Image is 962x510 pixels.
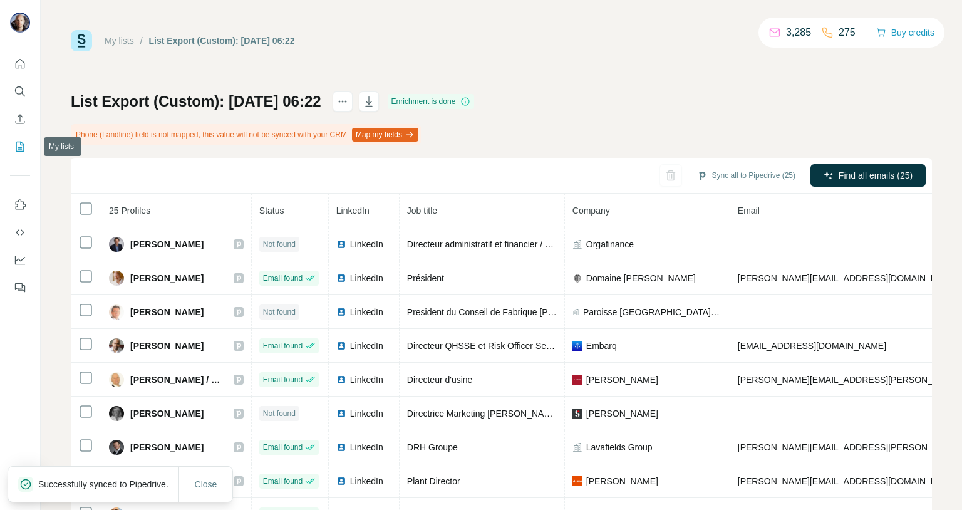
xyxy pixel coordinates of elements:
[10,108,30,130] button: Enrich CSV
[10,53,30,75] button: Quick start
[263,239,296,250] span: Not found
[140,34,143,47] li: /
[336,239,346,249] img: LinkedIn logo
[336,206,370,216] span: LinkedIn
[786,25,811,40] p: 3,285
[10,249,30,271] button: Dashboard
[71,124,421,145] div: Phone (Landline) field is not mapped, this value will not be synced with your CRM
[407,442,458,452] span: DRH Groupe
[738,273,958,283] span: [PERSON_NAME][EMAIL_ADDRESS][DOMAIN_NAME]
[195,478,217,491] span: Close
[130,373,221,386] span: [PERSON_NAME] / eMBA
[407,476,460,486] span: Plant Director
[738,341,886,351] span: [EMAIL_ADDRESS][DOMAIN_NAME]
[263,442,303,453] span: Email found
[352,128,418,142] button: Map my fields
[336,307,346,317] img: LinkedIn logo
[407,239,619,249] span: Directeur administratif et financier / consultant Finance
[109,372,124,387] img: Avatar
[407,273,444,283] span: Président
[10,13,30,33] img: Avatar
[586,407,658,420] span: [PERSON_NAME]
[336,442,346,452] img: LinkedIn logo
[586,238,634,251] span: Orgafinance
[130,306,204,318] span: [PERSON_NAME]
[738,476,958,486] span: [PERSON_NAME][EMAIL_ADDRESS][DOMAIN_NAME]
[263,273,303,284] span: Email found
[71,91,321,112] h1: List Export (Custom): [DATE] 06:22
[407,307,612,317] span: President du Conseil de Fabrique [PERSON_NAME]
[336,273,346,283] img: LinkedIn logo
[259,206,284,216] span: Status
[407,341,561,351] span: Directeur QHSSE et Risk Officer Senior
[149,34,295,47] div: List Export (Custom): [DATE] 06:22
[586,340,617,352] span: Embarq
[336,409,346,419] img: LinkedIn logo
[263,306,296,318] span: Not found
[263,408,296,419] span: Not found
[572,273,582,283] img: company-logo
[586,475,658,487] span: [PERSON_NAME]
[350,441,383,454] span: LinkedIn
[105,36,134,46] a: My lists
[186,473,226,496] button: Close
[336,341,346,351] img: LinkedIn logo
[583,306,722,318] span: Paroisse [GEOGRAPHIC_DATA][PERSON_NAME]
[109,206,150,216] span: 25 Profiles
[109,440,124,455] img: Avatar
[130,238,204,251] span: [PERSON_NAME]
[572,206,610,216] span: Company
[130,272,204,284] span: [PERSON_NAME]
[71,30,92,51] img: Surfe Logo
[10,276,30,299] button: Feedback
[263,476,303,487] span: Email found
[810,164,926,187] button: Find all emails (25)
[839,169,913,182] span: Find all emails (25)
[109,406,124,421] img: Avatar
[407,375,473,385] span: Directeur d'usine
[407,409,560,419] span: Directrice Marketing [PERSON_NAME]
[130,441,204,454] span: [PERSON_NAME]
[109,237,124,252] img: Avatar
[350,306,383,318] span: LinkedIn
[336,375,346,385] img: LinkedIn logo
[10,221,30,244] button: Use Surfe API
[586,373,658,386] span: [PERSON_NAME]
[10,80,30,103] button: Search
[263,340,303,351] span: Email found
[586,441,653,454] span: Lavafields Group
[688,166,804,185] button: Sync all to Pipedrive (25)
[350,373,383,386] span: LinkedIn
[109,338,124,353] img: Avatar
[109,271,124,286] img: Avatar
[10,194,30,216] button: Use Surfe on LinkedIn
[876,24,934,41] button: Buy credits
[572,341,582,351] img: company-logo
[388,94,475,109] div: Enrichment is done
[130,340,204,352] span: [PERSON_NAME]
[350,238,383,251] span: LinkedIn
[263,374,303,385] span: Email found
[572,375,582,385] img: company-logo
[38,478,178,491] p: Successfully synced to Pipedrive.
[572,409,582,419] img: company-logo
[336,476,346,486] img: LinkedIn logo
[333,91,353,112] button: actions
[350,407,383,420] span: LinkedIn
[10,135,30,158] button: My lists
[586,272,696,284] span: Domaine [PERSON_NAME]
[839,25,856,40] p: 275
[738,206,760,216] span: Email
[350,475,383,487] span: LinkedIn
[407,206,437,216] span: Job title
[572,476,582,486] img: company-logo
[350,340,383,352] span: LinkedIn
[130,407,204,420] span: [PERSON_NAME]
[109,304,124,320] img: Avatar
[350,272,383,284] span: LinkedIn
